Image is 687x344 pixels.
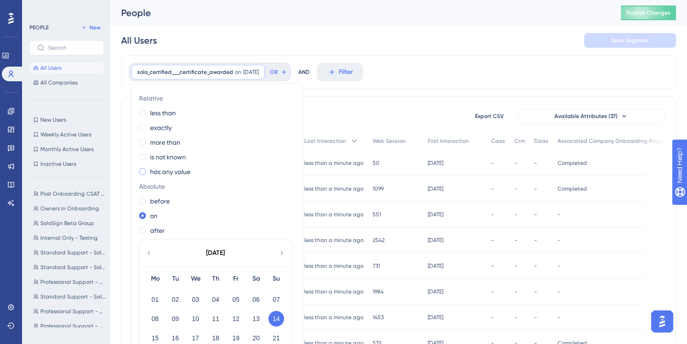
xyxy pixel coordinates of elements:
time: [DATE] [428,211,443,218]
span: Need Help? [22,2,57,13]
button: 01 [147,292,163,307]
span: - [514,314,517,321]
label: exactly [150,122,172,133]
input: Search [48,45,96,51]
time: [DATE] [428,314,443,321]
span: - [534,262,537,270]
label: after [150,225,165,236]
span: - [491,237,494,244]
button: Inactive Users [29,158,104,169]
time: less than a minute ago [304,288,363,295]
span: - [491,211,494,218]
span: OR [270,68,278,76]
button: Save Segment [584,33,676,48]
span: solo_certified___certificate_awarded [137,68,233,76]
span: 551 [373,211,381,218]
span: Relative [139,93,291,104]
span: Internal Only - Testing [40,234,98,242]
span: - [514,185,517,192]
span: - [491,262,494,270]
div: Sa [246,273,266,284]
button: Monthly Active Users [29,144,104,155]
button: Post Onboarding CSAT Survey [29,188,109,199]
button: 10 [188,311,203,327]
label: on [150,210,157,221]
button: 06 [248,292,264,307]
div: We [185,273,206,284]
span: Completed [558,159,587,167]
button: 08 [147,311,163,327]
span: Daas [534,137,548,145]
span: - [558,314,560,321]
span: Post Onboarding CSAT Survey [40,190,106,197]
span: - [534,237,537,244]
span: Export CSV [475,113,504,120]
span: Standard Support - Solo Account & Sales Manager Roles [40,249,106,256]
span: All Companies [40,79,78,86]
span: Publish Changes [626,9,670,17]
label: has any value [150,166,190,177]
button: 09 [168,311,183,327]
button: All Companies [29,77,104,88]
span: Filter [339,67,353,78]
span: Crm [514,137,525,145]
span: 731 [373,262,380,270]
span: Inactive Users [40,160,76,168]
time: less than a minute ago [304,314,363,321]
span: 2542 [373,237,385,244]
button: 13 [248,311,264,327]
span: New [89,24,101,31]
button: Weekly Active Users [29,129,104,140]
button: Available Attributes (37) [518,109,665,124]
button: 04 [208,292,223,307]
span: 1453 [373,314,384,321]
span: SoloSign Beta Group [40,220,94,227]
span: - [491,185,494,192]
span: Web Session [373,137,406,145]
label: less than [150,107,176,118]
span: - [491,314,494,321]
button: 07 [268,292,284,307]
label: more than [150,137,180,148]
span: on [235,68,241,76]
button: 05 [228,292,244,307]
span: Monthly Active Users [40,146,94,153]
time: [DATE] [428,160,443,166]
button: 14 [268,311,284,327]
button: Standard Support - Sales Rep Role [29,291,109,302]
div: Tu [165,273,185,284]
button: New [78,22,104,33]
button: Professional Support - Solo Sales Admin Role [29,321,109,332]
button: Export CSV [466,109,512,124]
time: less than a minute ago [304,263,363,269]
div: All Users [121,34,157,47]
time: less than a minute ago [304,186,363,192]
button: New Users [29,114,104,125]
button: Standard Support - Solo Account & Sales Manager Roles [29,247,109,258]
span: - [514,211,517,218]
button: 03 [188,292,203,307]
button: 02 [168,292,183,307]
button: Professional Support - Sales Rep Role [29,276,109,288]
span: Standard Support - Sales Rep Role [40,293,106,300]
span: Save Segment [611,37,649,44]
span: - [491,159,494,167]
iframe: UserGuiding AI Assistant Launcher [648,308,676,335]
span: - [514,262,517,270]
time: [DATE] [428,186,443,192]
time: less than a minute ago [304,211,363,218]
time: less than a minute ago [304,237,363,243]
time: [DATE] [428,288,443,295]
button: Internal Only - Testing [29,232,109,243]
time: [DATE] [428,263,443,269]
button: Publish Changes [621,6,676,20]
span: New Users [40,116,66,124]
span: - [534,185,537,192]
span: - [514,237,517,244]
label: before [150,196,170,207]
span: - [558,211,560,218]
span: 1984 [373,288,384,295]
button: 11 [208,311,223,327]
span: - [491,288,494,295]
span: - [534,314,537,321]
